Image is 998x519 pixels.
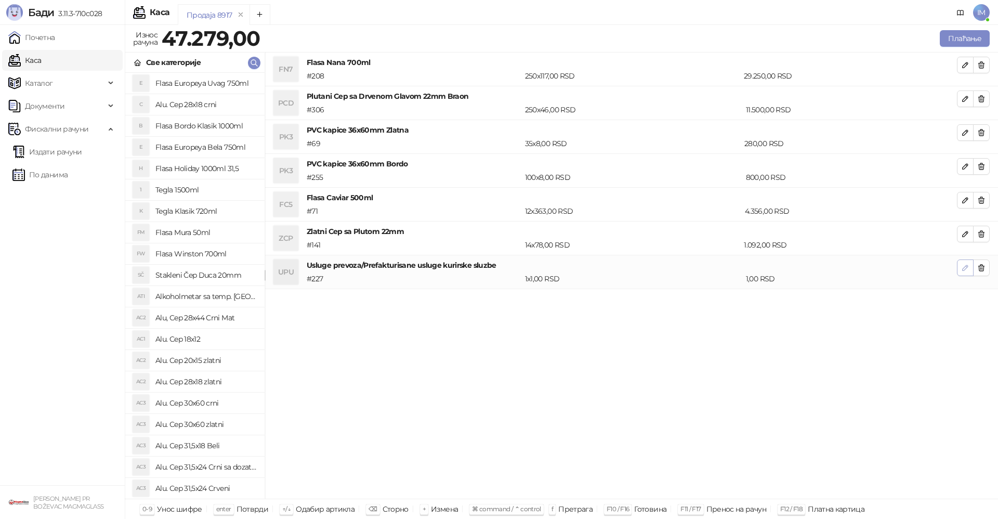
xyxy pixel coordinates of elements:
[155,245,256,262] h4: Flasa Winston 700ml
[133,331,149,347] div: AC1
[558,502,593,516] div: Претрага
[155,373,256,390] h4: Alu. Cep 28x18 zlatni
[273,57,298,82] div: FN7
[187,9,232,21] div: Продаја 8917
[155,480,256,497] h4: Alu. Cep 31,5x24 Crveni
[133,480,149,497] div: AC3
[808,502,864,516] div: Платна картица
[305,104,523,115] div: # 306
[155,309,256,326] h4: Alu, Cep 28x44 Crni Mat
[157,502,202,516] div: Унос шифре
[155,331,256,347] h4: Alu. Cep 18x12
[133,181,149,198] div: 1
[634,502,666,516] div: Готовина
[305,138,523,149] div: # 69
[273,90,298,115] div: PCD
[234,10,247,19] button: remove
[305,273,523,284] div: # 227
[133,224,149,241] div: FM
[155,181,256,198] h4: Tegla 1500ml
[780,505,803,513] span: F12 / F18
[155,459,256,475] h4: Alu. Cep 31,5x24 Crni sa dozatorom
[307,158,957,170] h4: PVC kapice 36x60mm Bordo
[33,495,103,510] small: [PERSON_NAME] PR BOŽEVAC MAGMAGLASS
[307,226,957,237] h4: Zlatni Cep sa Plutom 22mm
[742,239,959,251] div: 1.092,00 RSD
[523,70,742,82] div: 250 x 117,00 RSD
[133,245,149,262] div: FW
[307,192,957,203] h4: Flasa Caviar 500ml
[142,505,152,513] span: 0-9
[296,502,354,516] div: Одабир артикла
[216,505,231,513] span: enter
[305,205,523,217] div: # 71
[133,160,149,177] div: H
[8,27,55,48] a: Почетна
[523,273,744,284] div: 1 x 1,00 RSD
[307,259,957,271] h4: Usluge prevoza/Prefakturisane usluge kurirske sluzbe
[523,172,744,183] div: 100 x 8,00 RSD
[744,273,959,284] div: 1,00 RSD
[307,124,957,136] h4: PVC kapice 36x60mm Zlatna
[680,505,701,513] span: F11 / F17
[305,70,523,82] div: # 208
[155,437,256,454] h4: Alu. Cep 31,5x18 Beli
[369,505,377,513] span: ⌫
[155,395,256,411] h4: Alu. Cep 30x60 crni
[25,96,64,116] span: Документи
[131,28,160,49] div: Износ рачуна
[155,96,256,113] h4: Alu. Cep 28x18 crni
[155,160,256,177] h4: Flasa Holiday 1000ml 31,5
[133,309,149,326] div: AC2
[431,502,458,516] div: Измена
[273,192,298,217] div: FC5
[155,139,256,155] h4: Flasa Europeya Bela 750ml
[237,502,269,516] div: Потврди
[133,437,149,454] div: AC3
[744,104,959,115] div: 11.500,00 RSD
[523,138,742,149] div: 35 x 8,00 RSD
[8,50,41,71] a: Каса
[25,73,53,94] span: Каталог
[125,73,265,499] div: grid
[742,138,959,149] div: 280,00 RSD
[133,139,149,155] div: E
[155,416,256,433] h4: Alu. Cep 30x60 zlatni
[133,118,149,134] div: B
[423,505,426,513] span: +
[307,57,957,68] h4: Flasa Nana 700ml
[133,288,149,305] div: ATI
[162,25,260,51] strong: 47.279,00
[282,505,291,513] span: ↑/↓
[28,6,54,19] span: Бади
[133,267,149,283] div: SČ
[133,395,149,411] div: AC3
[742,70,959,82] div: 29.250,00 RSD
[273,124,298,149] div: PK3
[706,502,766,516] div: Пренос на рачун
[25,119,88,139] span: Фискални рачуни
[150,8,169,17] div: Каса
[155,352,256,369] h4: Alu. Cep 20x15 zlatni
[146,57,201,68] div: Све категорије
[133,75,149,92] div: E
[744,172,959,183] div: 800,00 RSD
[155,288,256,305] h4: Alkoholmetar sa temp. [GEOGRAPHIC_DATA]
[952,4,969,21] a: Документација
[6,4,23,21] img: Logo
[155,118,256,134] h4: Flasa Bordo Klasik 1000ml
[273,158,298,183] div: PK3
[305,239,523,251] div: # 141
[133,352,149,369] div: AC2
[523,205,743,217] div: 12 x 363,00 RSD
[133,373,149,390] div: AC2
[12,141,82,162] a: Издати рачуни
[133,416,149,433] div: AC3
[155,75,256,92] h4: Flasa Europeya Uvag 750ml
[307,90,957,102] h4: Plutani Cep sa Drvenom Glavom 22mm Braon
[155,203,256,219] h4: Tegla Klasik 720ml
[472,505,541,513] span: ⌘ command / ⌃ control
[305,172,523,183] div: # 255
[155,224,256,241] h4: Flasa Mura 50ml
[155,267,256,283] h4: Stakleni Čep Duca 20mm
